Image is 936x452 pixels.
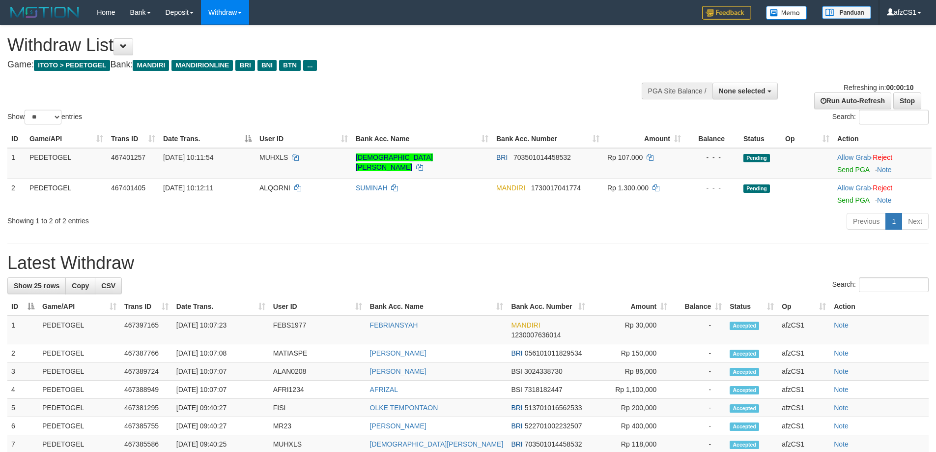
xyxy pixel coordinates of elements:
td: - [671,417,726,435]
a: [DEMOGRAPHIC_DATA][PERSON_NAME] [370,440,504,448]
td: - [671,381,726,399]
span: Accepted [730,322,759,330]
td: Rp 400,000 [589,417,671,435]
td: MR23 [269,417,366,435]
span: Copy 703501014458532 to clipboard [525,440,582,448]
a: FEBRIANSYAH [370,321,418,329]
input: Search: [859,110,929,124]
td: · [833,148,932,179]
span: MANDIRI [511,321,540,329]
th: ID [7,130,26,148]
a: Copy [65,277,95,294]
a: Note [834,404,849,412]
h1: Withdraw List [7,35,614,55]
span: BRI [511,349,522,357]
div: - - - [689,152,736,162]
th: Trans ID: activate to sort column ascending [120,298,172,316]
th: Op: activate to sort column ascending [778,298,830,316]
td: ALAN0208 [269,362,366,381]
span: · [837,153,873,161]
th: Op: activate to sort column ascending [781,130,833,148]
span: Copy 513701016562533 to clipboard [525,404,582,412]
a: Note [834,349,849,357]
span: Show 25 rows [14,282,59,290]
span: [DATE] 10:11:54 [163,153,213,161]
span: BRI [511,440,522,448]
span: Refreshing in: [844,84,913,91]
span: [DATE] 10:12:11 [163,184,213,192]
a: [DEMOGRAPHIC_DATA][PERSON_NAME] [356,153,433,171]
td: PEDETOGEL [38,316,120,344]
td: FEBS1977 [269,316,366,344]
span: Rp 1.300.000 [607,184,649,192]
span: · [837,184,873,192]
td: Rp 1,100,000 [589,381,671,399]
a: CSV [95,277,122,294]
td: - [671,344,726,362]
label: Search: [832,277,929,292]
td: Rp 86,000 [589,362,671,381]
a: AFRIZAL [370,386,398,393]
span: Accepted [730,422,759,431]
span: Copy [72,282,89,290]
strong: 00:00:10 [886,84,913,91]
td: 1 [7,148,26,179]
span: Accepted [730,368,759,376]
span: BNI [257,60,277,71]
span: BRI [511,404,522,412]
th: Game/API: activate to sort column ascending [38,298,120,316]
th: Status: activate to sort column ascending [726,298,778,316]
td: PEDETOGEL [38,399,120,417]
th: Game/API: activate to sort column ascending [26,130,107,148]
span: Copy 3024338730 to clipboard [524,367,563,375]
span: BRI [496,153,508,161]
span: Pending [743,154,770,162]
a: Note [877,166,892,174]
td: [DATE] 09:40:27 [172,417,269,435]
a: 1 [885,213,902,230]
a: [PERSON_NAME] [370,349,426,357]
span: BSI [511,367,522,375]
td: 467387766 [120,344,172,362]
div: Showing 1 to 2 of 2 entries [7,212,383,226]
td: 4 [7,381,38,399]
th: User ID: activate to sort column ascending [269,298,366,316]
span: ... [303,60,316,71]
th: Status [739,130,781,148]
th: Date Trans.: activate to sort column ascending [172,298,269,316]
td: PEDETOGEL [38,381,120,399]
button: None selected [712,83,778,99]
td: Rp 200,000 [589,399,671,417]
td: MATIASPE [269,344,366,362]
th: Bank Acc. Number: activate to sort column ascending [492,130,603,148]
span: Accepted [730,350,759,358]
th: Amount: activate to sort column ascending [603,130,685,148]
td: 1 [7,316,38,344]
a: Allow Grab [837,153,871,161]
td: [DATE] 10:07:07 [172,362,269,381]
td: afzCS1 [778,316,830,344]
h4: Game: Bank: [7,60,614,70]
td: PEDETOGEL [38,417,120,435]
a: Allow Grab [837,184,871,192]
td: Rp 150,000 [589,344,671,362]
span: Copy 522701002232507 to clipboard [525,422,582,430]
td: afzCS1 [778,362,830,381]
th: Balance [685,130,739,148]
th: Bank Acc. Number: activate to sort column ascending [507,298,589,316]
div: - - - [689,183,736,193]
span: BRI [235,60,255,71]
span: None selected [719,87,766,95]
th: Date Trans.: activate to sort column descending [159,130,255,148]
span: Accepted [730,441,759,449]
img: Feedback.jpg [702,6,751,20]
td: Rp 30,000 [589,316,671,344]
span: BRI [511,422,522,430]
td: AFRI1234 [269,381,366,399]
td: 467397165 [120,316,172,344]
td: · [833,179,932,209]
td: 2 [7,344,38,362]
span: Copy 1730017041774 to clipboard [531,184,581,192]
span: MANDIRIONLINE [171,60,233,71]
input: Search: [859,277,929,292]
